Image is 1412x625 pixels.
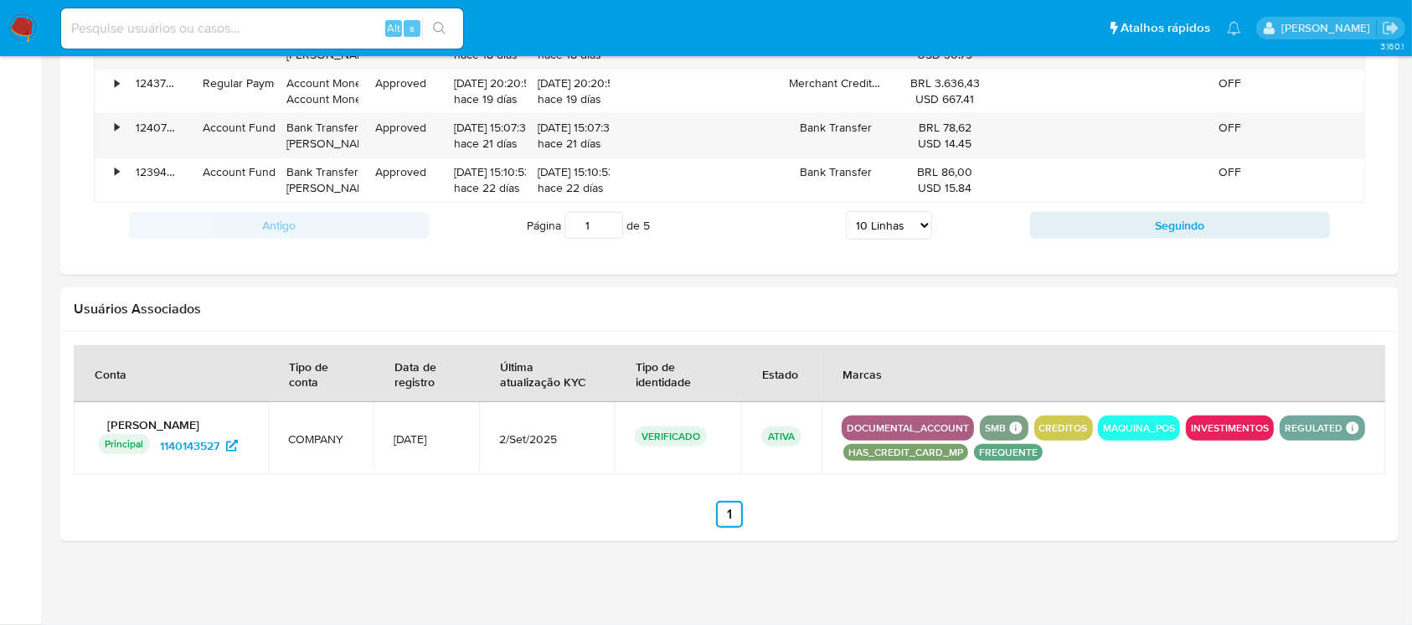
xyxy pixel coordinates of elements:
[1227,21,1241,35] a: Notificações
[387,20,400,36] span: Alt
[422,17,456,40] button: search-icon
[1382,19,1399,37] a: Sair
[1121,19,1210,37] span: Atalhos rápidos
[1281,20,1376,36] p: weverton.gomes@mercadopago.com.br
[61,18,463,39] input: Pesquise usuários ou casos...
[410,20,415,36] span: s
[1380,39,1404,53] span: 3.160.1
[74,301,1385,318] h2: Usuários Associados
